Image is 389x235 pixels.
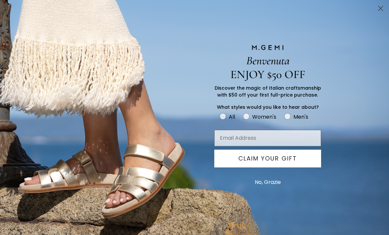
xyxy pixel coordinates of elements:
div: Women's [252,113,276,121]
span: Benvenuta [246,54,289,68]
button: CLAIM YOUR GIFT [214,150,321,167]
span: ENJOY $50 OFF [230,68,305,81]
span: Discover the magic of Italian craftsmanship with $50 off your first full-price purchase. [215,85,321,98]
button: Close dialog [375,3,386,14]
input: Email Address [214,130,321,146]
span: What styles would you like to hear about? [217,104,319,110]
div: All [229,113,235,121]
img: M.GEMI [251,44,284,50]
button: No, Grazie [252,174,284,191]
div: Men's [293,113,308,121]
